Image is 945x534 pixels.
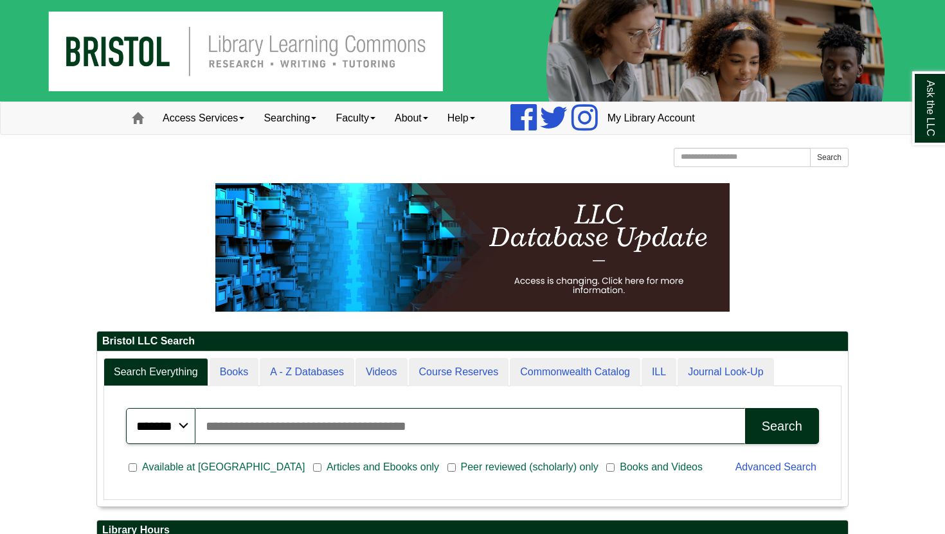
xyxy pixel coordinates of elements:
span: Available at [GEOGRAPHIC_DATA] [137,459,310,475]
h2: Bristol LLC Search [97,332,848,352]
a: Searching [254,102,326,134]
button: Search [745,408,819,444]
div: Search [762,419,802,434]
a: Videos [355,358,408,387]
a: A - Z Databases [260,358,354,387]
a: Journal Look-Up [678,358,773,387]
img: HTML tutorial [215,183,730,312]
a: Course Reserves [409,358,509,387]
a: ILL [642,358,676,387]
a: Access Services [153,102,254,134]
a: Search Everything [104,358,208,387]
a: Help [438,102,485,134]
input: Peer reviewed (scholarly) only [447,462,456,474]
span: Books and Videos [615,459,708,475]
a: Faculty [326,102,385,134]
span: Articles and Ebooks only [321,459,444,475]
a: Books [210,358,258,387]
input: Articles and Ebooks only [313,462,321,474]
a: My Library Account [598,102,705,134]
button: Search [810,148,849,167]
a: Commonwealth Catalog [510,358,640,387]
a: About [385,102,438,134]
input: Books and Videos [606,462,615,474]
span: Peer reviewed (scholarly) only [456,459,604,475]
input: Available at [GEOGRAPHIC_DATA] [129,462,137,474]
a: Advanced Search [735,461,816,472]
